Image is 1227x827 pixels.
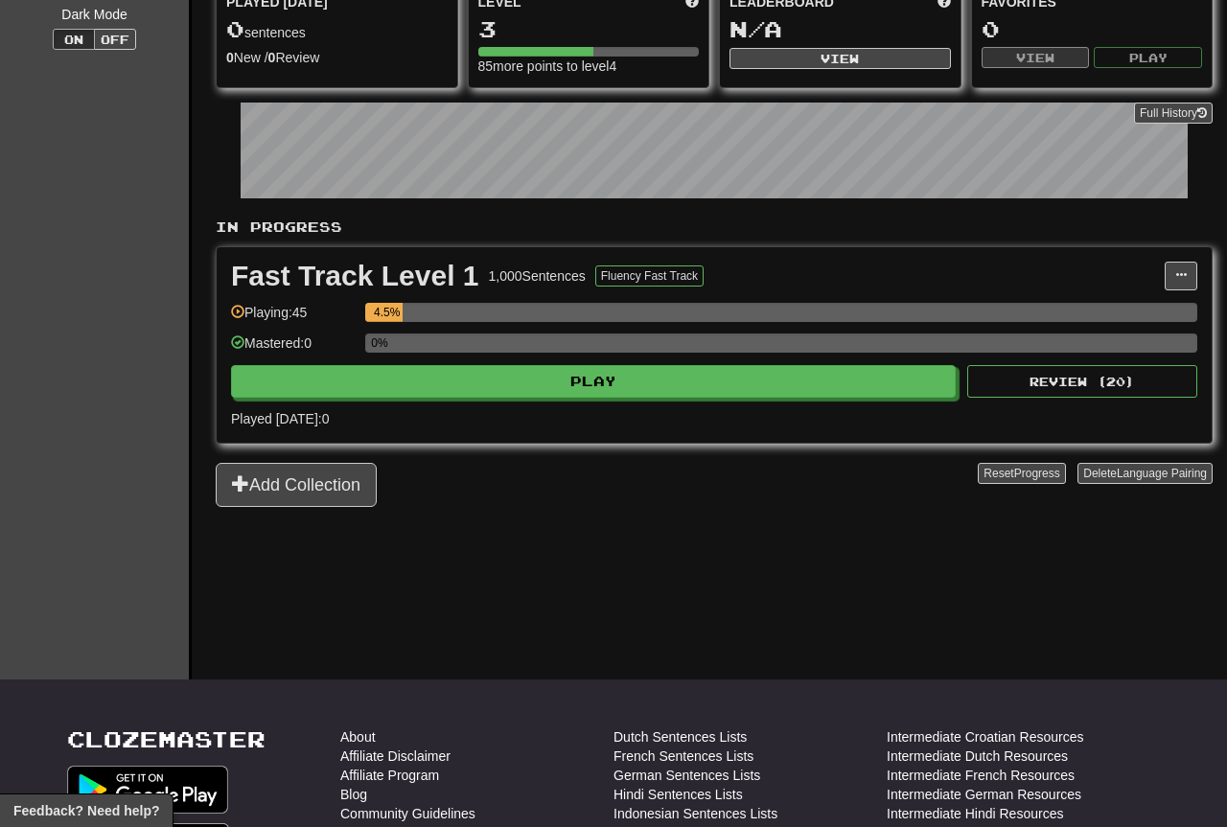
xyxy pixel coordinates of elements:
button: Fluency Fast Track [595,265,704,287]
a: Affiliate Program [340,766,439,785]
span: 0 [226,15,244,42]
div: 85 more points to level 4 [478,57,700,76]
div: Fast Track Level 1 [231,262,479,290]
button: DeleteLanguage Pairing [1077,463,1213,484]
button: ResetProgress [978,463,1065,484]
button: Play [231,365,956,398]
a: Dutch Sentences Lists [613,727,747,747]
button: Play [1094,47,1202,68]
a: Blog [340,785,367,804]
span: Progress [1014,467,1060,480]
strong: 0 [226,50,234,65]
a: Intermediate German Resources [887,785,1081,804]
a: German Sentences Lists [613,766,760,785]
div: New / Review [226,48,448,67]
img: Get it on Google Play [67,766,228,814]
a: Hindi Sentences Lists [613,785,743,804]
a: Intermediate French Resources [887,766,1075,785]
a: Intermediate Croatian Resources [887,727,1083,747]
div: 4.5% [371,303,403,322]
a: Full History [1134,103,1213,124]
span: Language Pairing [1117,467,1207,480]
strong: 0 [268,50,276,65]
a: Intermediate Hindi Resources [887,804,1063,823]
div: sentences [226,17,448,42]
button: Off [94,29,136,50]
button: Review (20) [967,365,1197,398]
a: About [340,727,376,747]
a: Affiliate Disclaimer [340,747,451,766]
button: View [982,47,1090,68]
span: Played [DATE]: 0 [231,411,329,426]
button: View [729,48,951,69]
a: Intermediate Dutch Resources [887,747,1068,766]
span: N/A [729,15,782,42]
a: Indonesian Sentences Lists [613,804,777,823]
div: Dark Mode [14,5,174,24]
div: 1,000 Sentences [489,266,586,286]
div: 0 [982,17,1203,41]
p: In Progress [216,218,1213,237]
div: Playing: 45 [231,303,356,334]
a: French Sentences Lists [613,747,753,766]
span: Open feedback widget [13,801,159,820]
button: Add Collection [216,463,377,507]
div: Mastered: 0 [231,333,356,365]
a: Clozemaster [67,727,266,751]
button: On [53,29,95,50]
div: 3 [478,17,700,41]
a: Community Guidelines [340,804,475,823]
